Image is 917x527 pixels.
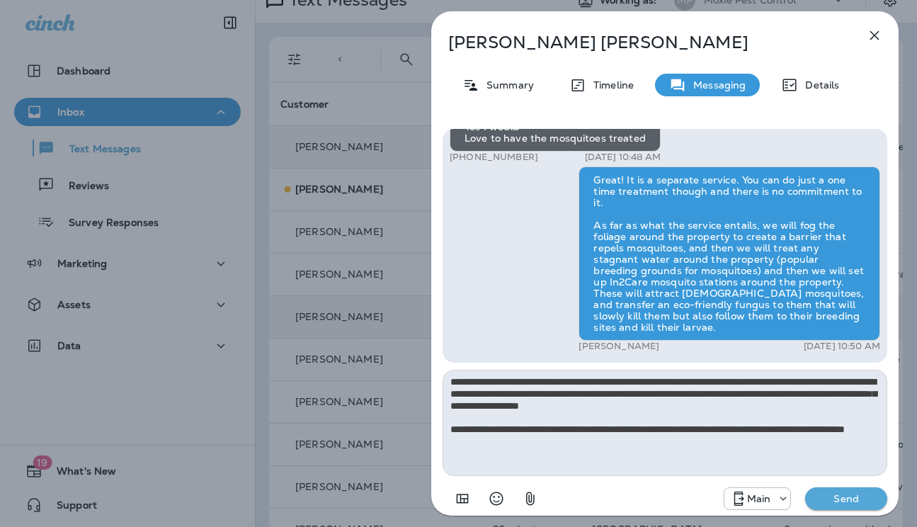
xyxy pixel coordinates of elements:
[816,492,876,505] p: Send
[448,33,835,52] p: [PERSON_NAME] [PERSON_NAME]
[805,487,887,510] button: Send
[450,113,661,152] div: Yes I would Love to have the mosquitoes treated
[479,79,534,91] p: Summary
[450,152,538,163] p: [PHONE_NUMBER]
[804,341,880,352] p: [DATE] 10:50 AM
[482,484,511,513] button: Select an emoji
[585,152,661,163] p: [DATE] 10:48 AM
[724,490,791,507] div: +1 (817) 482-3792
[798,79,839,91] p: Details
[579,341,659,352] p: [PERSON_NAME]
[586,79,634,91] p: Timeline
[579,166,880,341] div: Great! It is a separate service. You can do just a one time treatment though and there is no comm...
[448,484,477,513] button: Add in a premade template
[686,79,746,91] p: Messaging
[747,493,771,504] p: Main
